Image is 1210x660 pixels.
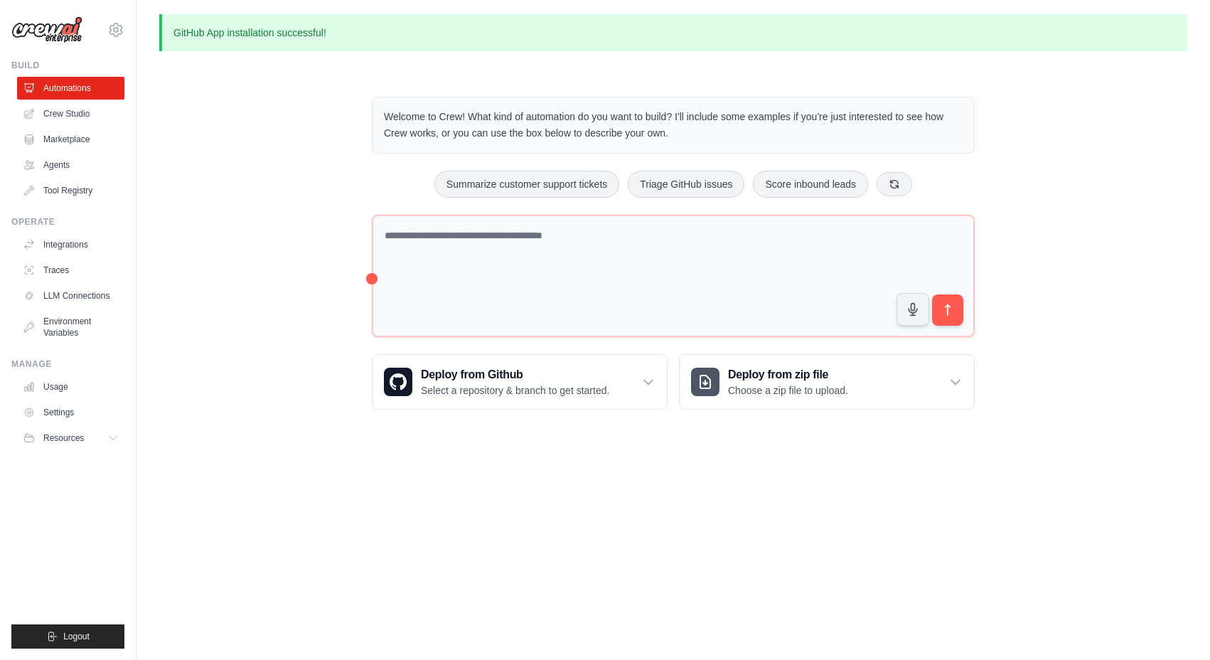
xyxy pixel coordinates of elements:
a: Marketplace [17,128,124,151]
a: Traces [17,259,124,282]
span: Logout [63,631,90,642]
button: Summarize customer support tickets [434,171,619,198]
a: Tool Registry [17,179,124,202]
p: Welcome to Crew! What kind of automation do you want to build? I'll include some examples if you'... [384,109,963,142]
button: Resources [17,427,124,449]
a: Usage [17,376,124,398]
a: Integrations [17,233,124,256]
div: Manage [11,358,124,370]
img: Logo [11,16,82,43]
h3: Deploy from Github [421,366,609,383]
a: Environment Variables [17,310,124,344]
a: Settings [17,401,124,424]
a: Agents [17,154,124,176]
p: Select a repository & branch to get started. [421,383,609,398]
a: Automations [17,77,124,100]
a: LLM Connections [17,284,124,307]
button: Score inbound leads [753,171,868,198]
a: Crew Studio [17,102,124,125]
button: Triage GitHub issues [628,171,744,198]
div: Build [11,60,124,71]
div: Operate [11,216,124,228]
span: Resources [43,432,84,444]
p: Choose a zip file to upload. [728,383,848,398]
h3: Deploy from zip file [728,366,848,383]
p: GitHub App installation successful! [159,14,1187,51]
button: Logout [11,624,124,649]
